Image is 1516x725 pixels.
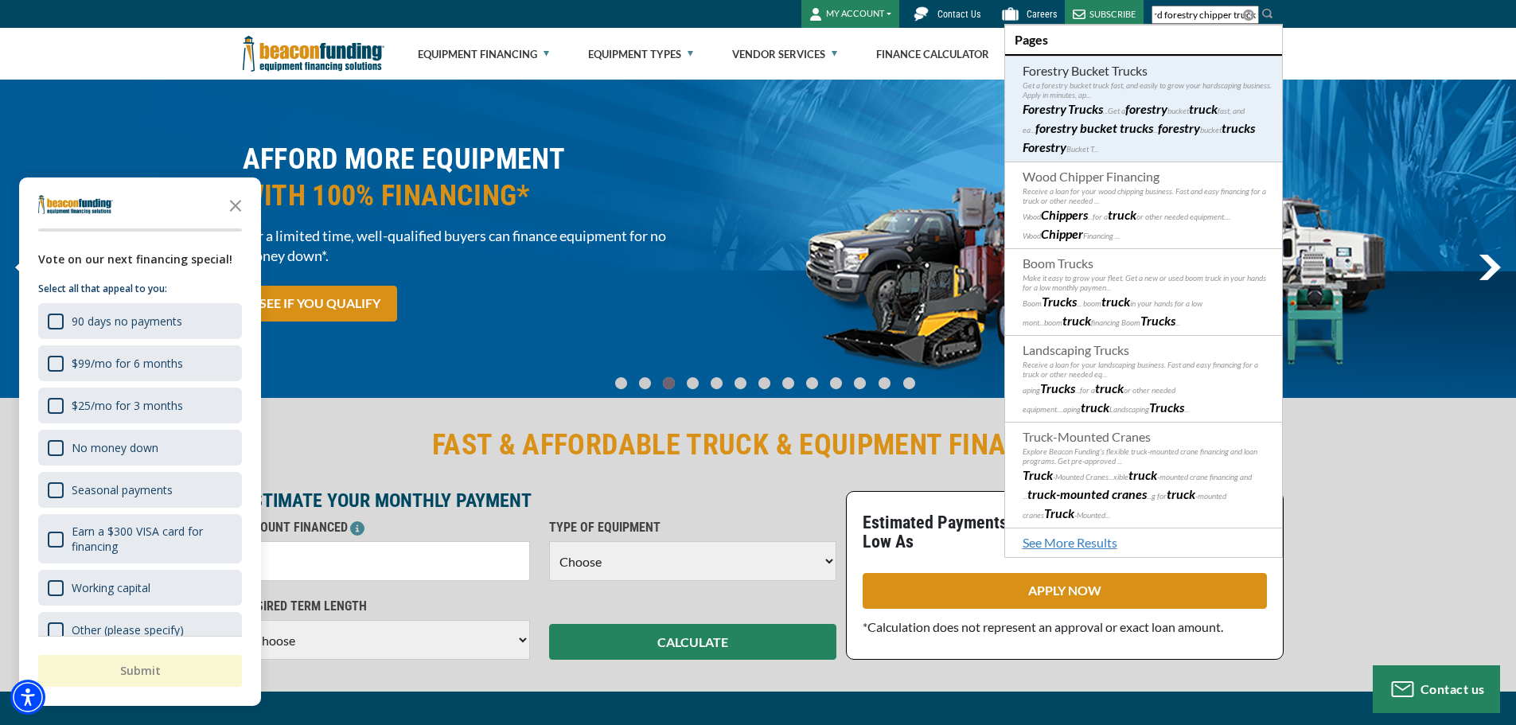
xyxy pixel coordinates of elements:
[1023,186,1272,205] p: Receive a loan for your wood chipping business. Fast and easy financing for a truck or other need...
[38,514,242,563] div: Earn a $300 VISA card for financing
[243,491,836,510] p: ESTIMATE YOUR MONTHLY PAYMENT
[38,251,242,268] div: Vote on our next financing special!
[1023,255,1093,271] span: Boom Trucks
[38,655,242,687] button: Submit
[243,541,530,581] input: $
[243,226,749,266] span: For a limited time, well-qualified buyers can finance equipment for no money down*.
[72,622,184,637] div: Other (please specify)
[1062,313,1091,328] b: truck
[1128,467,1157,482] b: truck
[1023,273,1272,292] p: Make it easy to grow your fleet. Get a new or used boom truck in your hands for a low monthly pay...
[1152,6,1259,24] input: Search
[72,398,183,413] div: $25/mo for 3 months
[220,189,251,220] button: Close the survey
[72,482,173,497] div: Seasonal payments
[243,28,384,80] img: Beacon Funding Corporation logo
[611,376,630,390] a: Go To Slide 0
[1261,7,1274,20] img: Search
[778,376,797,390] a: Go To Slide 7
[243,141,749,214] h2: AFFORD MORE EQUIPMENT
[72,356,183,371] div: $99/mo for 6 months
[732,29,837,80] a: Vendor Services
[1023,101,1066,116] b: Forestry
[1101,294,1130,309] b: truck
[1042,294,1077,309] b: Trucks
[1189,101,1218,116] b: truck
[826,376,845,390] a: Go To Slide 9
[38,388,242,423] div: $25/mo for 3 months
[731,376,750,390] a: Go To Slide 5
[1479,255,1501,280] img: Right Navigator
[1023,360,1272,379] p: Receive a loan for your landscaping business. Fast and easy financing for a truck or other needed...
[38,195,113,214] img: Company logo
[19,177,261,706] div: Survey
[754,376,774,390] a: Go To Slide 6
[863,619,1223,634] span: *Calculation does not represent an approval or exact loan amount.
[38,612,242,648] div: Other (please specify)
[72,580,150,595] div: Working capital
[850,376,870,390] a: Go To Slide 10
[243,177,749,214] span: WITH 100% FINANCING*
[1023,205,1272,244] p: Wood ...for a or other needed equipment.... Wood Financing ...
[1044,505,1074,520] b: Truck
[937,9,980,20] span: Contact Us
[418,29,549,80] a: Equipment Financing
[1040,380,1075,396] b: Trucks
[1027,9,1057,20] span: Careers
[1023,379,1272,417] p: aping ...for a or other needed equipment....aping Landscaping ...
[1035,120,1153,135] b: forestry bucket trucks
[635,376,654,390] a: Go To Slide 1
[1023,535,1117,550] a: See More Results
[1023,446,1272,466] p: Explore Beacon Funding's flexible truck-mounted crane financing and loan programs. Get pre-approv...
[1023,429,1151,444] span: Truck-Mounted Cranes
[38,303,242,339] div: 90 days no payments
[1373,665,1500,713] button: Contact us
[863,573,1267,609] a: APPLY NOW
[876,29,989,80] a: Finance Calculator
[1041,207,1088,222] b: Chippers
[1421,681,1485,696] span: Contact us
[549,518,836,537] p: TYPE OF EQUIPMENT
[1095,380,1124,396] b: truck
[1125,101,1167,116] b: forestry
[15,255,37,280] a: previous
[863,513,1055,552] p: Estimated Payments As Low As
[1222,120,1255,135] b: trucks
[243,427,1274,463] h2: FAST & AFFORDABLE TRUCK & EQUIPMENT FINANCING
[1158,120,1200,135] b: forestry
[707,376,726,390] a: Go To Slide 4
[38,430,242,466] div: No money down
[659,376,678,390] a: Go To Slide 2
[1081,400,1109,415] b: truck
[1479,255,1501,280] a: next
[1005,25,1282,56] li: Pages
[802,376,821,390] a: Go To Slide 8
[899,376,919,390] a: Go To Slide 12
[1023,99,1272,157] p: ...Get a bucket fast, and ea... ... bucket Bucket T...
[875,376,894,390] a: Go To Slide 11
[15,255,37,280] img: Left Navigator
[1023,80,1272,99] p: Get a forestry bucket truck fast, and easily to grow your hardscaping business. Apply in minutes,...
[243,597,530,616] p: DESIRED TERM LENGTH
[38,472,242,508] div: Seasonal payments
[243,286,397,322] a: SEE IF YOU QUALIFY
[1023,139,1066,154] b: Forestry
[1023,342,1129,357] span: Landscaping Trucks
[38,570,242,606] div: Working capital
[10,680,45,715] div: Accessibility Menu
[1140,313,1175,328] b: Trucks
[38,281,242,297] p: Select all that appeal to you:
[1023,169,1159,184] span: Wood Chipper Financing
[72,314,182,329] div: 90 days no payments
[1023,466,1272,523] p: -Mounted Cranes...xible -mounted crane financing and ... ...g for -mounted cranes -Mounted...
[72,440,158,455] div: No money down
[1027,486,1147,501] b: truck-mounted cranes
[549,624,836,660] button: CALCULATE
[1023,63,1148,78] span: Forestry Bucket Trucks
[38,345,242,381] div: $99/mo for 6 months
[1068,101,1103,116] b: Trucks
[1023,467,1053,482] b: Truck
[72,524,232,554] div: Earn a $300 VISA card for financing
[1242,9,1255,21] a: Clear search text
[1023,292,1272,330] p: Boom ... boom in your hands for a low mont...boom financing Boom ...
